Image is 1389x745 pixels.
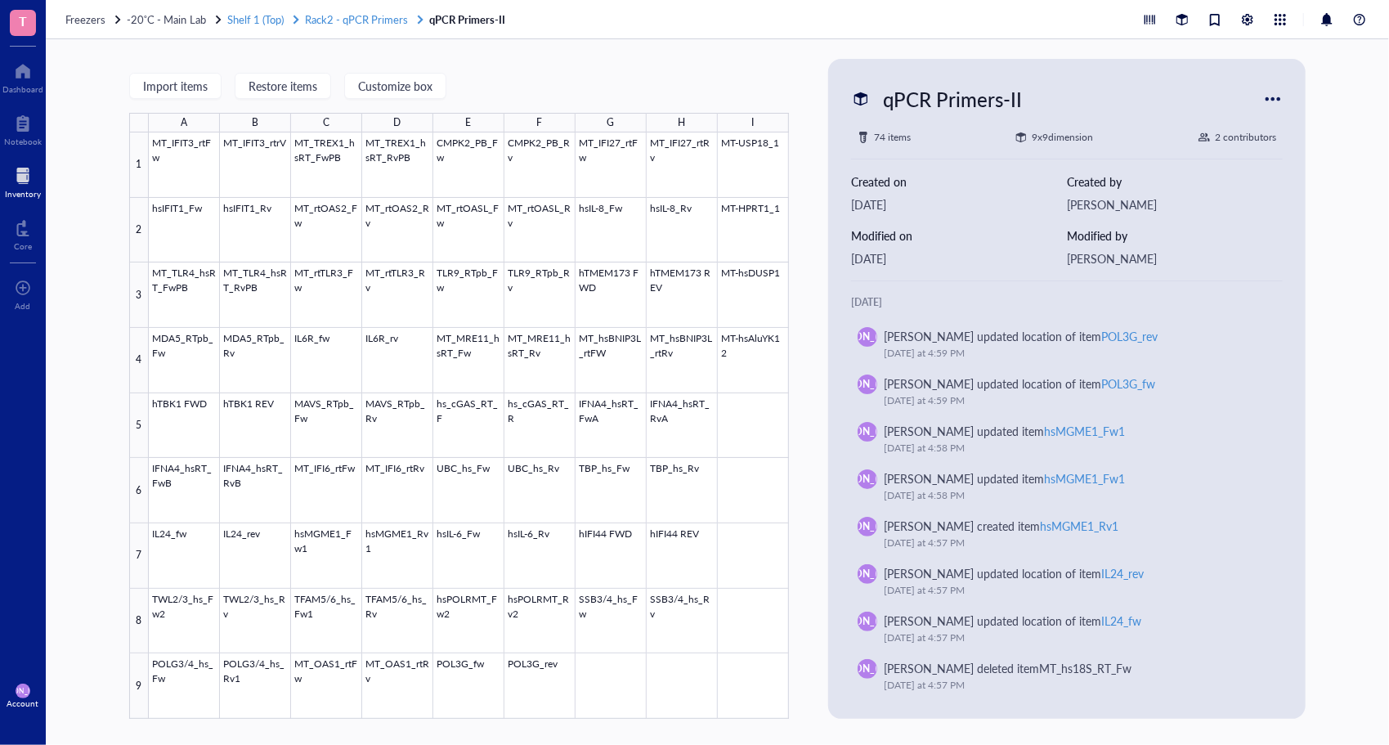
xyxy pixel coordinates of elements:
div: Notebook [4,137,42,146]
div: [PERSON_NAME] created item [884,517,1118,535]
div: hsMGME1_Rv1 [1040,518,1118,534]
span: [PERSON_NAME] [827,567,907,581]
div: [PERSON_NAME] [1067,195,1283,213]
div: C [323,113,329,132]
div: [DATE] at 4:58 PM [884,487,1263,504]
a: Freezers [65,12,123,27]
div: Created on [851,173,1067,191]
div: D [393,113,401,132]
button: Restore items [235,73,331,99]
div: 6 [129,458,149,523]
span: Customize box [358,79,432,92]
div: IL24_fw [1101,613,1141,629]
span: -20˚C - Main Lab [127,11,206,27]
div: [PERSON_NAME] [1067,249,1283,267]
a: Core [14,215,32,251]
div: H [678,113,685,132]
div: [PERSON_NAME] updated location of item [884,612,1141,630]
div: 1 [129,132,149,198]
div: qPCR Primers-II [876,82,1029,116]
div: hsMGME1_Fw1 [1044,423,1125,439]
a: Dashboard [2,58,43,94]
div: 2 contributors [1215,129,1276,146]
div: IL24_rev [1101,565,1144,581]
a: -20˚C - Main Lab [127,12,224,27]
div: 2 [129,198,149,263]
a: Inventory [5,163,41,199]
div: Dashboard [2,84,43,94]
div: [DATE] at 4:59 PM [884,345,1263,361]
a: [PERSON_NAME][PERSON_NAME] updated location of itemPOL3G_rev[DATE] at 4:59 PM [851,321,1283,368]
a: qPCR Primers-II [429,12,509,27]
div: [DATE] [851,195,1067,213]
div: [PERSON_NAME] updated item [884,422,1125,440]
div: [PERSON_NAME] updated location of item [884,564,1144,582]
div: POL3G_rev [1101,328,1158,344]
div: I [751,113,754,132]
div: [DATE] [851,249,1067,267]
div: [DATE] at 4:57 PM [884,677,1263,693]
span: [PERSON_NAME] [827,330,907,344]
span: Freezers [65,11,105,27]
span: [PERSON_NAME] [827,519,907,534]
div: [DATE] at 4:57 PM [884,582,1263,599]
span: Import items [143,79,208,92]
div: MT_hs18S_RT_Fw [1039,660,1131,676]
div: 4 [129,328,149,393]
span: Shelf 1 (Top) [227,11,284,27]
div: Inventory [5,189,41,199]
div: 3 [129,263,149,328]
div: A [181,113,187,132]
div: Modified on [851,227,1067,245]
div: E [465,113,471,132]
div: Account [7,698,39,708]
div: [DATE] at 4:58 PM [884,440,1263,456]
div: Add [16,301,31,311]
a: [PERSON_NAME][PERSON_NAME] updated itemhsMGME1_Fw1[DATE] at 4:58 PM [851,415,1283,463]
div: G [607,113,614,132]
div: [PERSON_NAME] updated location of item [884,375,1155,393]
span: [PERSON_NAME] [827,472,907,487]
a: Shelf 1 (Top)Rack2 - qPCR Primers [227,12,426,27]
span: Rack2 - qPCR Primers [305,11,408,27]
span: [PERSON_NAME] [827,377,907,392]
div: Created by [1067,173,1283,191]
div: F [536,113,542,132]
div: [PERSON_NAME] deleted item [884,659,1131,677]
div: 5 [129,393,149,459]
div: [DATE] [851,294,1283,311]
a: Notebook [4,110,42,146]
div: [PERSON_NAME] updated item [884,469,1125,487]
span: [PERSON_NAME] [827,614,907,629]
div: 9 [129,653,149,719]
div: 9 x 9 dimension [1032,129,1093,146]
div: Modified by [1067,227,1283,245]
span: Restore items [249,79,317,92]
div: B [252,113,258,132]
a: [PERSON_NAME][PERSON_NAME] updated itemhsMGME1_Fw1[DATE] at 4:58 PM [851,463,1283,510]
a: [PERSON_NAME][PERSON_NAME] created itemhsMGME1_Rv1[DATE] at 4:57 PM [851,510,1283,558]
div: 7 [129,523,149,589]
div: Core [14,241,32,251]
div: [DATE] at 4:57 PM [884,535,1263,551]
div: hsMGME1_Fw1 [1044,470,1125,487]
div: [DATE] at 4:57 PM [884,630,1263,646]
a: [PERSON_NAME][PERSON_NAME] updated location of itemIL24_rev[DATE] at 4:57 PM [851,558,1283,605]
div: [DATE] at 4:59 PM [884,393,1263,409]
div: POL3G_fw [1101,375,1155,392]
span: [PERSON_NAME] [827,662,907,676]
button: Import items [129,73,222,99]
a: [PERSON_NAME][PERSON_NAME] updated location of itemPOL3G_fw[DATE] at 4:59 PM [851,368,1283,415]
button: Customize box [344,73,446,99]
div: [PERSON_NAME] updated location of item [884,327,1158,345]
span: [PERSON_NAME] [827,424,907,439]
div: 74 items [874,129,911,146]
a: [PERSON_NAME][PERSON_NAME] updated location of itemIL24_fw[DATE] at 4:57 PM [851,605,1283,653]
span: T [19,11,27,31]
div: 8 [129,589,149,654]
